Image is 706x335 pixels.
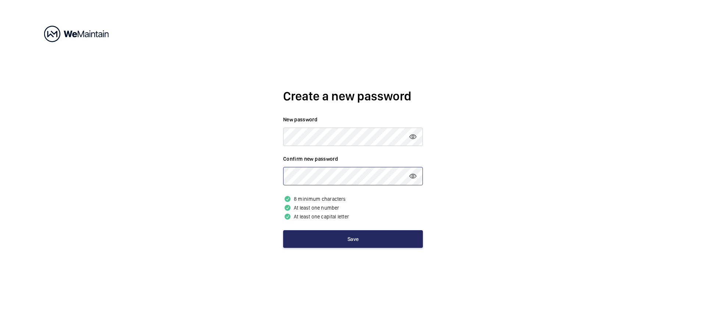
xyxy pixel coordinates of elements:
[283,116,423,123] label: New password
[283,230,423,248] button: Save
[283,195,423,203] p: 8 minimum characters
[283,212,423,221] p: At least one capital letter
[283,88,423,105] h2: Create a new password
[283,155,423,163] label: Confirm new password
[283,203,423,212] p: At least one number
